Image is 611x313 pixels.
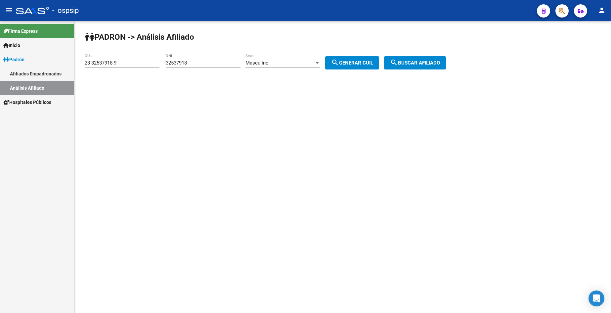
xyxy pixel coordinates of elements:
[589,291,604,306] div: Open Intercom Messenger
[52,3,79,18] span: - ospsip
[598,6,606,14] mat-icon: person
[3,27,38,35] span: Firma Express
[3,42,20,49] span: Inicio
[390,60,440,66] span: Buscar afiliado
[3,99,51,106] span: Hospitales Públicos
[164,60,384,66] div: |
[331,60,373,66] span: Generar CUIL
[331,59,339,67] mat-icon: search
[384,56,446,69] button: Buscar afiliado
[85,32,194,42] strong: PADRON -> Análisis Afiliado
[325,56,379,69] button: Generar CUIL
[5,6,13,14] mat-icon: menu
[390,59,398,67] mat-icon: search
[245,60,269,66] span: Masculino
[3,56,24,63] span: Padrón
